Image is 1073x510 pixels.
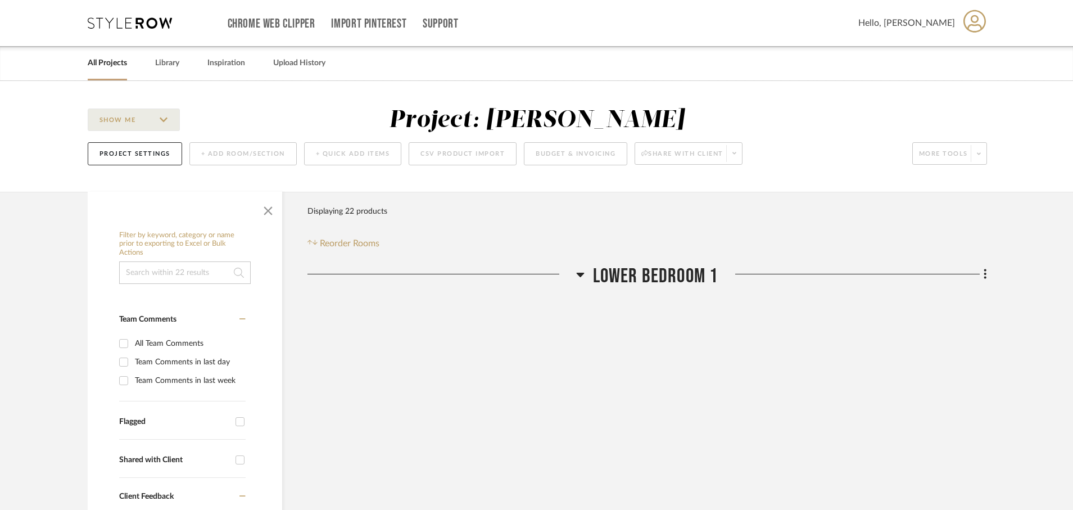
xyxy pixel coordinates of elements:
input: Search within 22 results [119,261,251,284]
button: Budget & Invoicing [524,142,627,165]
a: Inspiration [207,56,245,71]
a: Support [423,19,458,29]
button: More tools [912,142,987,165]
span: Client Feedback [119,493,174,500]
div: Team Comments in last week [135,372,243,390]
span: Lower Bedroom 1 [593,264,718,288]
button: Close [257,197,279,220]
div: All Team Comments [135,335,243,353]
a: Chrome Web Clipper [228,19,315,29]
button: + Quick Add Items [304,142,402,165]
button: + Add Room/Section [189,142,297,165]
button: CSV Product Import [409,142,517,165]
h6: Filter by keyword, category or name prior to exporting to Excel or Bulk Actions [119,231,251,258]
span: Team Comments [119,315,176,323]
span: More tools [919,150,968,166]
div: Shared with Client [119,455,230,465]
button: Reorder Rooms [307,237,380,250]
span: Share with client [641,150,723,166]
div: Team Comments in last day [135,353,243,371]
div: Flagged [119,417,230,427]
button: Share with client [635,142,743,165]
a: Import Pinterest [331,19,406,29]
a: Upload History [273,56,325,71]
span: Reorder Rooms [320,237,379,250]
a: Library [155,56,179,71]
div: Project: [PERSON_NAME] [389,109,685,132]
div: Displaying 22 products [307,200,387,223]
button: Project Settings [88,142,182,165]
span: Hello, [PERSON_NAME] [858,16,955,30]
a: All Projects [88,56,127,71]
